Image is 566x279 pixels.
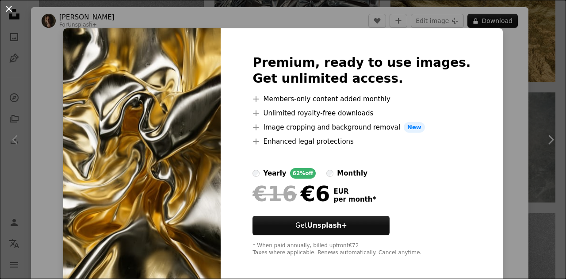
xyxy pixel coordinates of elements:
li: Unlimited royalty-free downloads [252,108,470,118]
button: GetUnsplash+ [252,216,390,235]
span: per month * [333,195,376,203]
div: * When paid annually, billed upfront €72 Taxes where applicable. Renews automatically. Cancel any... [252,242,470,256]
input: yearly62%off [252,170,260,177]
li: Image cropping and background removal [252,122,470,133]
input: monthly [326,170,333,177]
div: €6 [252,182,330,205]
div: monthly [337,168,367,179]
li: Members-only content added monthly [252,94,470,104]
div: yearly [263,168,286,179]
h2: Premium, ready to use images. Get unlimited access. [252,55,470,87]
strong: Unsplash+ [307,222,347,229]
span: €16 [252,182,297,205]
div: 62% off [290,168,316,179]
li: Enhanced legal protections [252,136,470,147]
span: EUR [333,187,376,195]
span: New [404,122,425,133]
